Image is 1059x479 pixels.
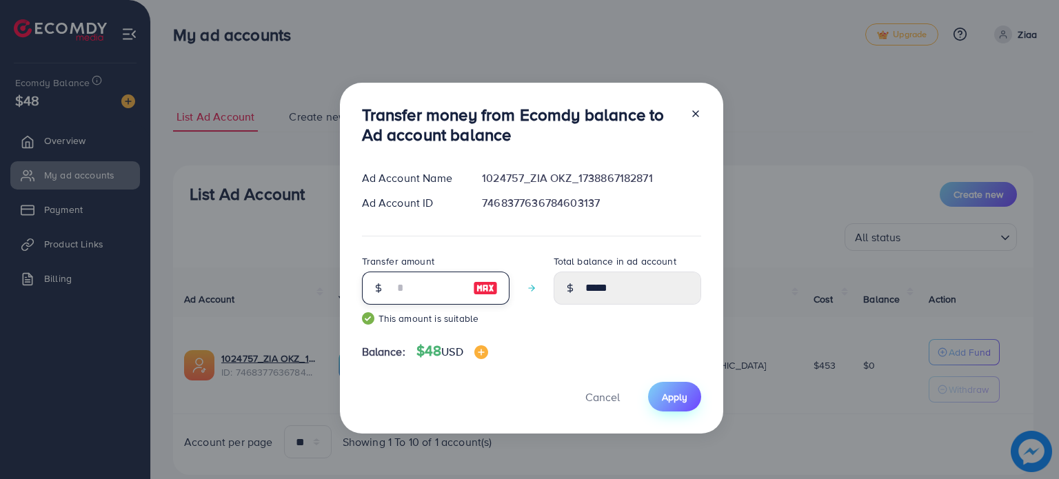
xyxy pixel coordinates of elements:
label: Transfer amount [362,254,434,268]
small: This amount is suitable [362,312,510,325]
span: Cancel [585,389,620,405]
div: 7468377636784603137 [471,195,712,211]
button: Cancel [568,382,637,411]
div: Ad Account Name [351,170,472,186]
span: Apply [662,390,687,404]
span: USD [441,344,463,359]
button: Apply [648,382,701,411]
img: image [474,345,488,359]
img: guide [362,312,374,325]
div: Ad Account ID [351,195,472,211]
img: image [473,280,498,296]
h4: $48 [416,343,488,360]
span: Balance: [362,344,405,360]
label: Total balance in ad account [554,254,676,268]
h3: Transfer money from Ecomdy balance to Ad account balance [362,105,679,145]
div: 1024757_ZIA OKZ_1738867182871 [471,170,712,186]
